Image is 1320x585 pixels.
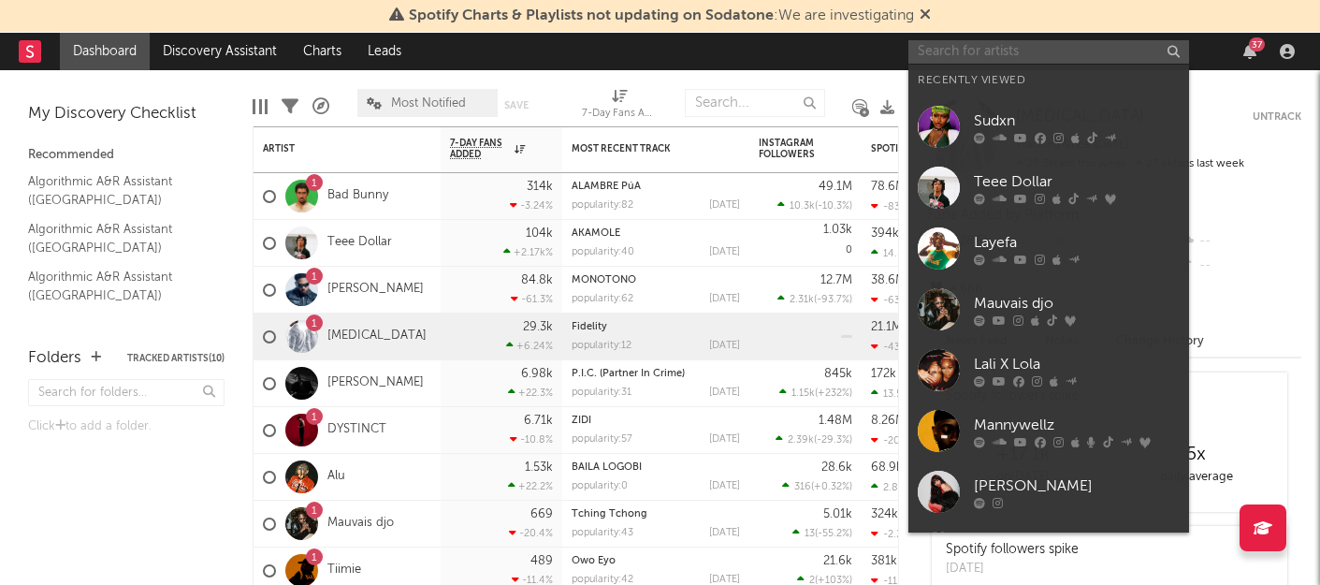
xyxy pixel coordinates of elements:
[776,433,852,446] div: ( )
[871,555,897,567] div: 381k
[709,481,740,491] div: [DATE]
[521,368,553,380] div: 6.98k
[572,528,633,538] div: popularity: 43
[871,388,907,400] div: 13.5k
[530,508,553,520] div: 669
[327,235,392,251] a: Teee Dollar
[974,170,1180,193] div: Teee Dollar
[508,480,553,492] div: +22.2 %
[572,322,740,332] div: Fidelity
[820,274,852,286] div: 12.7M
[908,522,1189,583] a: Alu
[920,8,931,23] span: Dismiss
[572,228,620,239] a: AKAMOLE
[871,415,906,427] div: 8.26M
[759,220,852,266] div: 0
[777,199,852,212] div: ( )
[28,379,225,406] input: Search for folders...
[871,227,899,240] div: 394k
[1177,229,1301,254] div: --
[709,528,740,538] div: [DATE]
[525,461,553,474] div: 1.53k
[572,556,616,566] a: Owo Eyo
[28,347,81,370] div: Folders
[572,556,740,566] div: Owo Eyo
[28,144,225,167] div: Recommended
[908,279,1189,340] a: Mauvais djo
[823,224,852,236] div: 1.03k
[572,200,633,211] div: popularity: 82
[572,481,628,491] div: popularity: 0
[1110,444,1283,466] div: 5 x
[572,416,740,426] div: ZIDI
[572,434,632,445] div: popularity: 57
[524,415,553,427] div: 6.71k
[526,227,553,240] div: 104k
[974,110,1180,132] div: Sudxn
[327,422,386,438] a: DYSTINCT
[871,181,906,193] div: 78.6M
[871,508,898,520] div: 324k
[572,294,633,304] div: popularity: 62
[572,509,647,519] a: Tching Tchong
[974,231,1180,254] div: Layefa
[824,368,852,380] div: 845k
[908,96,1189,157] a: Sudxn
[1243,44,1256,59] button: 37
[821,461,852,474] div: 28.6k
[327,516,394,532] a: Mauvais djo
[28,103,225,125] div: My Discovery Checklist
[150,33,290,70] a: Discovery Assistant
[814,482,849,492] span: +0.32 %
[946,540,1079,560] div: Spotify followers spike
[510,199,553,212] div: -3.24 %
[572,509,740,519] div: Tching Tchong
[572,388,631,398] div: popularity: 31
[503,246,553,258] div: +2.17k %
[527,181,553,193] div: 314k
[409,8,774,23] span: Spotify Charts & Playlists not updating on Sodatone
[871,528,914,540] div: -2.36k
[1253,108,1301,126] button: Untrack
[530,555,553,567] div: 489
[506,340,553,352] div: +6.24 %
[790,295,814,305] span: 2.31k
[974,353,1180,375] div: Lali X Lola
[253,80,268,134] div: Edit Columns
[572,322,607,332] a: Fidelity
[871,341,912,353] div: -438k
[572,341,631,351] div: popularity: 12
[355,33,414,70] a: Leads
[709,341,740,351] div: [DATE]
[777,293,852,305] div: ( )
[511,293,553,305] div: -61.3 %
[790,201,815,212] span: 10.3k
[759,138,824,160] div: Instagram Followers
[523,321,553,333] div: 29.3k
[572,228,740,239] div: AKAMOLE
[871,461,903,474] div: 68.9k
[28,267,206,305] a: Algorithmic A&R Assistant ([GEOGRAPHIC_DATA])
[28,219,206,257] a: Algorithmic A&R Assistant ([GEOGRAPHIC_DATA])
[1249,37,1265,51] div: 37
[818,529,849,539] span: -55.2 %
[508,387,553,399] div: +22.3 %
[582,80,657,134] div: 7-Day Fans Added (7-Day Fans Added)
[819,181,852,193] div: 49.1M
[974,292,1180,314] div: Mauvais djo
[871,368,896,380] div: 172k
[871,434,912,446] div: -209k
[974,475,1180,497] div: [PERSON_NAME]
[572,416,591,426] a: ZIDI
[572,143,712,154] div: Most Recent Track
[709,200,740,211] div: [DATE]
[792,527,852,539] div: ( )
[709,388,740,398] div: [DATE]
[1177,254,1301,278] div: --
[908,40,1189,64] input: Search for artists
[582,103,657,125] div: 7-Day Fans Added (7-Day Fans Added)
[263,143,403,154] div: Artist
[908,157,1189,218] a: Teee Dollar
[918,69,1180,92] div: Recently Viewed
[871,274,906,286] div: 38.6M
